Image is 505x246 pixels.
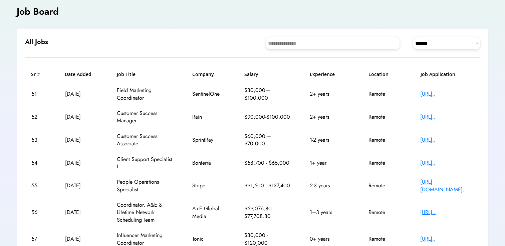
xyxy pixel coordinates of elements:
[310,159,350,167] div: 1+ year
[310,235,350,243] div: 0+ years
[117,201,174,224] div: Coordinator, A&E & Lifetime Network Scheduling Team
[368,113,402,121] div: Remote
[420,235,474,243] div: [URL]..
[192,136,226,144] div: SprintRay
[31,113,46,121] div: 52
[117,156,174,171] div: Client Support Specialist I
[420,136,474,144] div: [URL]..
[117,133,174,148] div: Customer Success Associate
[310,71,350,78] h6: Experience
[420,178,474,193] div: [URL][DOMAIN_NAME]..
[65,159,98,167] div: [DATE]
[117,110,174,125] div: Customer Success Manager
[65,90,98,98] div: [DATE]
[310,209,350,216] div: 1–3 years
[244,182,291,189] div: $91,600 - $137,400
[310,90,350,98] div: 2+ years
[244,87,291,102] div: $80,000—$100,000
[31,136,46,144] div: 53
[310,113,350,121] div: 2+ years
[244,205,291,220] div: $69,076.80 - $77,708.80
[65,235,98,243] div: [DATE]
[117,71,136,78] h6: Job Title
[31,209,46,216] div: 56
[192,205,226,220] div: A+E Global Media
[117,87,174,102] div: Field Marketing Coordinator
[368,182,402,189] div: Remote
[31,71,46,78] h6: Sr #
[25,37,48,47] h6: All Jobs
[192,159,226,167] div: Bonterra
[368,136,402,144] div: Remote
[244,133,291,148] div: $60,000 – $70,000
[117,178,174,193] div: People Operations Specialist
[310,182,350,189] div: 2-3 years
[192,182,226,189] div: Stripe
[192,235,226,243] div: Tonic
[244,71,291,78] h6: Salary
[17,5,59,18] h4: Job Board
[192,90,226,98] div: SentinelOne
[244,113,291,121] div: $90,000-$100,000
[65,182,98,189] div: [DATE]
[420,159,474,167] div: [URL]..
[31,90,46,98] div: 51
[310,136,350,144] div: 1-2 years
[65,113,98,121] div: [DATE]
[368,209,402,216] div: Remote
[368,90,402,98] div: Remote
[421,71,474,78] h6: Job Application
[244,159,291,167] div: $58,700 - $65,000
[192,113,226,121] div: Rain
[420,209,474,216] div: [URL]..
[31,182,46,189] div: 55
[420,90,474,98] div: [URL]..
[368,159,402,167] div: Remote
[65,136,98,144] div: [DATE]
[368,71,402,78] h6: Location
[31,235,46,243] div: 57
[420,113,474,121] div: [URL]..
[65,71,98,78] h6: Date Added
[31,159,46,167] div: 54
[368,235,402,243] div: Remote
[192,71,226,78] h6: Company
[65,209,98,216] div: [DATE]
